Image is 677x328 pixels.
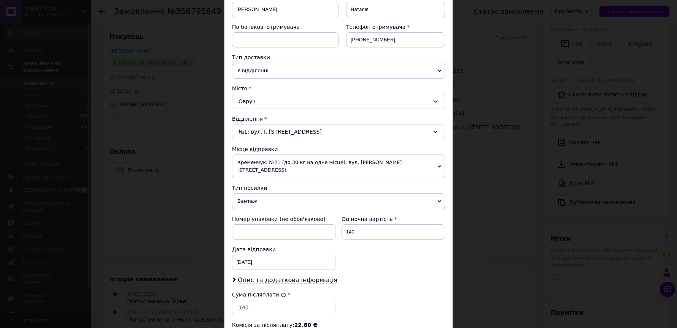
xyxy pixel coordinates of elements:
span: По батькові отримувача [232,24,300,30]
span: Опис та додаткова інформація [238,276,337,284]
span: У відділенні [232,63,445,79]
div: Номер упаковки (не обов'язково) [232,215,335,223]
span: Місце відправки [232,146,278,152]
div: №1: вул. І. [STREET_ADDRESS] [232,124,445,139]
span: 22.80 ₴ [294,322,318,328]
div: Овруч [232,94,445,109]
div: Оціночна вартість [342,215,445,223]
span: Тип посилки [232,185,267,191]
input: +380 [346,32,445,47]
span: Тип доставки [232,54,270,60]
span: Вантаж [232,193,445,209]
label: Сума післяплати [232,292,286,298]
div: Дата відправки [232,246,335,253]
div: Відділення [232,115,445,123]
span: Кременчук: №21 (до 30 кг на одне місце): вул. [PERSON_NAME][STREET_ADDRESS] [232,155,445,178]
div: Місто [232,85,445,92]
span: Телефон отримувача [346,24,405,30]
